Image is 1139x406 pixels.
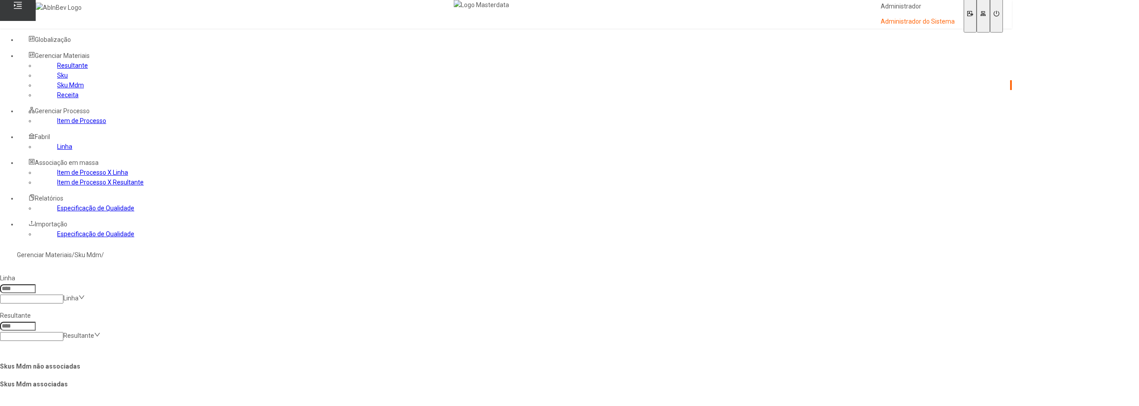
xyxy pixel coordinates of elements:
[57,205,134,212] a: Especificação de Qualidade
[36,3,82,12] img: AbInBev Logo
[57,230,134,238] a: Especificação de Qualidade
[75,251,101,258] a: Sku Mdm
[35,159,99,166] span: Associação em massa
[35,221,67,228] span: Importação
[57,169,128,176] a: Item de Processo X Linha
[57,117,106,124] a: Item de Processo
[35,52,90,59] span: Gerenciar Materiais
[881,17,955,26] p: Administrador do Sistema
[63,295,79,302] nz-select-placeholder: Linha
[17,251,72,258] a: Gerenciar Materiais
[57,91,79,98] a: Receita
[101,251,104,258] nz-breadcrumb-separator: /
[57,82,84,89] a: Sku Mdm
[35,133,50,140] span: Fabril
[35,36,71,43] span: Globalização
[57,179,144,186] a: Item de Processo X Resultante
[57,72,68,79] a: Sku
[57,62,88,69] a: Resultante
[881,2,955,11] p: Administrador
[63,332,94,339] nz-select-placeholder: Resultante
[35,107,90,115] span: Gerenciar Processo
[57,143,72,150] a: Linha
[35,195,63,202] span: Relatórios
[72,251,75,258] nz-breadcrumb-separator: /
